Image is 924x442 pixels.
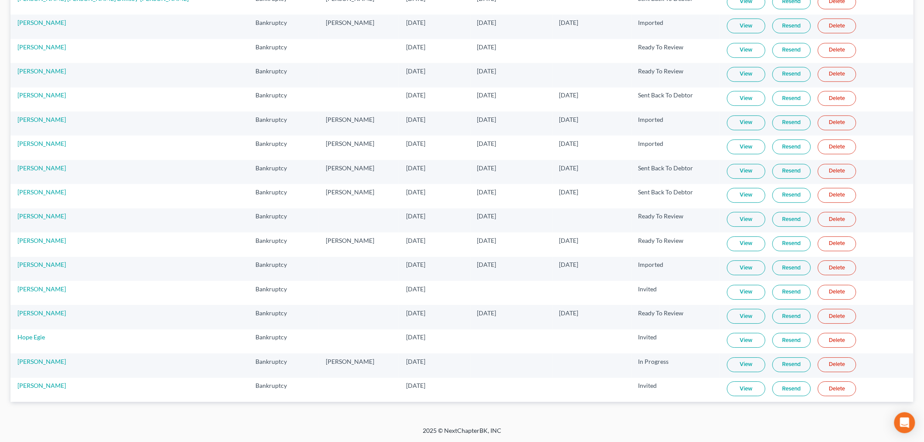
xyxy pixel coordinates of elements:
td: [PERSON_NAME] [319,353,399,377]
td: Bankruptcy [249,257,319,281]
td: Bankruptcy [249,111,319,135]
span: [DATE] [406,164,425,172]
a: Delete [818,357,856,372]
td: Imported [631,135,720,159]
a: [PERSON_NAME] [17,116,66,123]
span: [DATE] [559,140,579,147]
a: Delete [818,333,856,348]
a: [PERSON_NAME] [17,140,66,147]
a: Delete [818,309,856,324]
a: Resend [772,236,811,251]
a: Delete [818,115,856,130]
a: [PERSON_NAME] [17,67,66,75]
span: [DATE] [406,43,425,51]
span: [DATE] [406,188,425,196]
td: Bankruptcy [249,208,319,232]
span: [DATE] [406,333,425,341]
a: View [727,333,765,348]
span: [DATE] [477,212,496,220]
a: Delete [818,188,856,203]
td: Invited [631,281,720,305]
td: Ready To Review [631,39,720,63]
a: View [727,115,765,130]
span: [DATE] [406,212,425,220]
a: [PERSON_NAME] [17,188,66,196]
td: Bankruptcy [249,305,319,329]
span: [DATE] [406,116,425,123]
td: Sent Back To Debtor [631,160,720,184]
div: Open Intercom Messenger [894,412,915,433]
a: [PERSON_NAME] [17,212,66,220]
td: Bankruptcy [249,135,319,159]
td: Bankruptcy [249,378,319,402]
td: Invited [631,329,720,353]
a: Resend [772,357,811,372]
a: View [727,139,765,154]
span: [DATE] [477,43,496,51]
a: View [727,236,765,251]
td: Ready To Review [631,232,720,256]
a: [PERSON_NAME] [17,19,66,26]
a: [PERSON_NAME] [17,382,66,389]
a: Delete [818,18,856,33]
td: Imported [631,111,720,135]
a: View [727,357,765,372]
span: [DATE] [559,309,579,317]
a: Delete [818,43,856,58]
td: [PERSON_NAME] [319,184,399,208]
a: View [727,212,765,227]
span: [DATE] [406,382,425,389]
a: Delete [818,91,856,106]
td: [PERSON_NAME] [319,135,399,159]
td: Bankruptcy [249,160,319,184]
td: [PERSON_NAME] [319,160,399,184]
a: View [727,91,765,106]
a: Resend [772,309,811,324]
a: [PERSON_NAME] [17,358,66,365]
td: Sent Back To Debtor [631,87,720,111]
span: [DATE] [477,237,496,244]
span: [DATE] [477,261,496,268]
td: Ready To Review [631,305,720,329]
span: [DATE] [406,19,425,26]
span: [DATE] [559,19,579,26]
td: Bankruptcy [249,329,319,353]
a: Delete [818,164,856,179]
a: View [727,260,765,275]
a: Delete [818,67,856,82]
td: Imported [631,14,720,38]
a: View [727,67,765,82]
a: [PERSON_NAME] [17,43,66,51]
a: Resend [772,260,811,275]
a: Resend [772,67,811,82]
a: Delete [818,285,856,300]
span: [DATE] [406,91,425,99]
span: [DATE] [559,188,579,196]
a: View [727,285,765,300]
span: [DATE] [477,67,496,75]
a: Resend [772,212,811,227]
a: Resend [772,164,811,179]
span: [DATE] [406,285,425,293]
a: [PERSON_NAME] [17,285,66,293]
a: Resend [772,333,811,348]
span: [DATE] [406,67,425,75]
a: [PERSON_NAME] [17,309,66,317]
a: Delete [818,260,856,275]
span: [DATE] [477,309,496,317]
td: Ready To Review [631,63,720,87]
a: View [727,43,765,58]
a: Resend [772,91,811,106]
span: [DATE] [406,358,425,365]
span: [DATE] [406,237,425,244]
a: Delete [818,139,856,154]
td: [PERSON_NAME] [319,111,399,135]
a: Resend [772,139,811,154]
span: [DATE] [477,140,496,147]
span: [DATE] [559,91,579,99]
a: View [727,309,765,324]
td: [PERSON_NAME] [319,232,399,256]
span: [DATE] [559,116,579,123]
span: [DATE] [559,237,579,244]
a: View [727,18,765,33]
